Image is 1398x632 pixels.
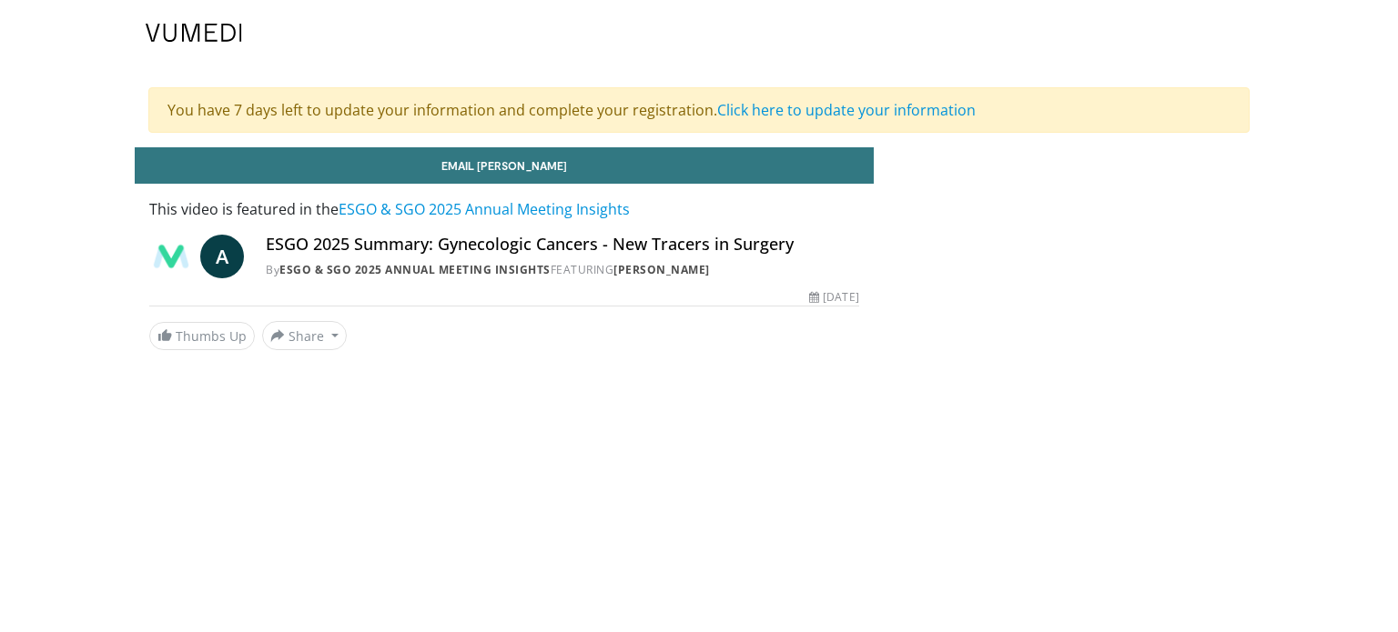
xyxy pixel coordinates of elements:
[279,262,551,277] a: ESGO & SGO 2025 Annual Meeting Insights
[149,322,255,350] a: Thumbs Up
[266,235,859,255] h4: ESGO 2025 Summary: Gynecologic Cancers - New Tracers in Surgery
[146,24,242,42] img: VuMedi Logo
[613,262,710,277] a: [PERSON_NAME]
[266,262,859,278] div: By FEATURING
[148,87,1250,133] div: You have 7 days left to update your information and complete your registration.
[135,147,874,184] a: Email [PERSON_NAME]
[200,235,244,278] a: A
[717,100,976,120] a: Click here to update your information
[809,289,858,306] div: [DATE]
[339,199,630,219] a: ESGO & SGO 2025 Annual Meeting Insights
[262,321,347,350] button: Share
[149,198,859,220] p: This video is featured in the
[149,235,193,278] img: ESGO & SGO 2025 Annual Meeting Insights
